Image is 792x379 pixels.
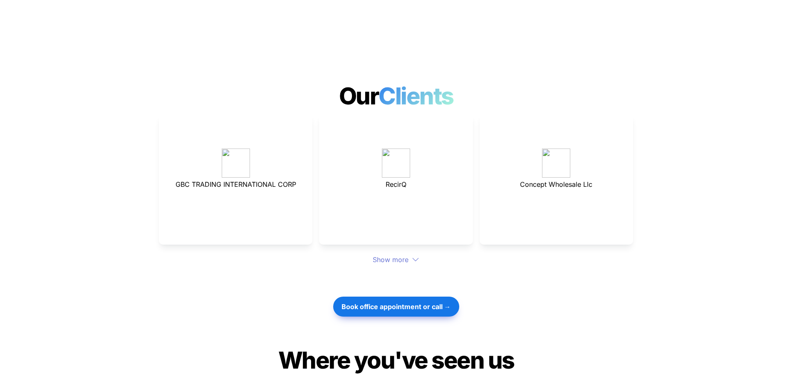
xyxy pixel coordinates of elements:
[333,297,459,317] button: Book office appointment or call →
[386,180,406,188] span: RecirQ
[176,180,296,188] span: GBC TRADING INTERNATIONAL CORP
[342,302,451,311] strong: Book office appointment or call →
[278,346,514,374] span: Where you've seen us
[333,292,459,321] a: Book office appointment or call →
[379,82,458,110] span: Clients
[159,255,633,265] div: Show more
[339,82,379,110] span: Our
[520,180,592,188] span: Concept Wholesale Llc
